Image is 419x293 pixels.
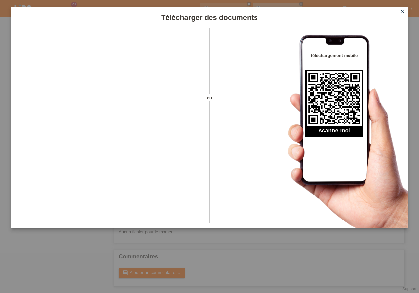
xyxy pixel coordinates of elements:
iframe: Upload [21,45,198,210]
h2: scanne-moi [305,127,363,137]
h4: téléchargement mobile [305,53,363,58]
h1: Télécharger des documents [11,13,408,22]
a: close [398,8,407,16]
i: close [400,9,405,14]
span: ou [198,94,221,101]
